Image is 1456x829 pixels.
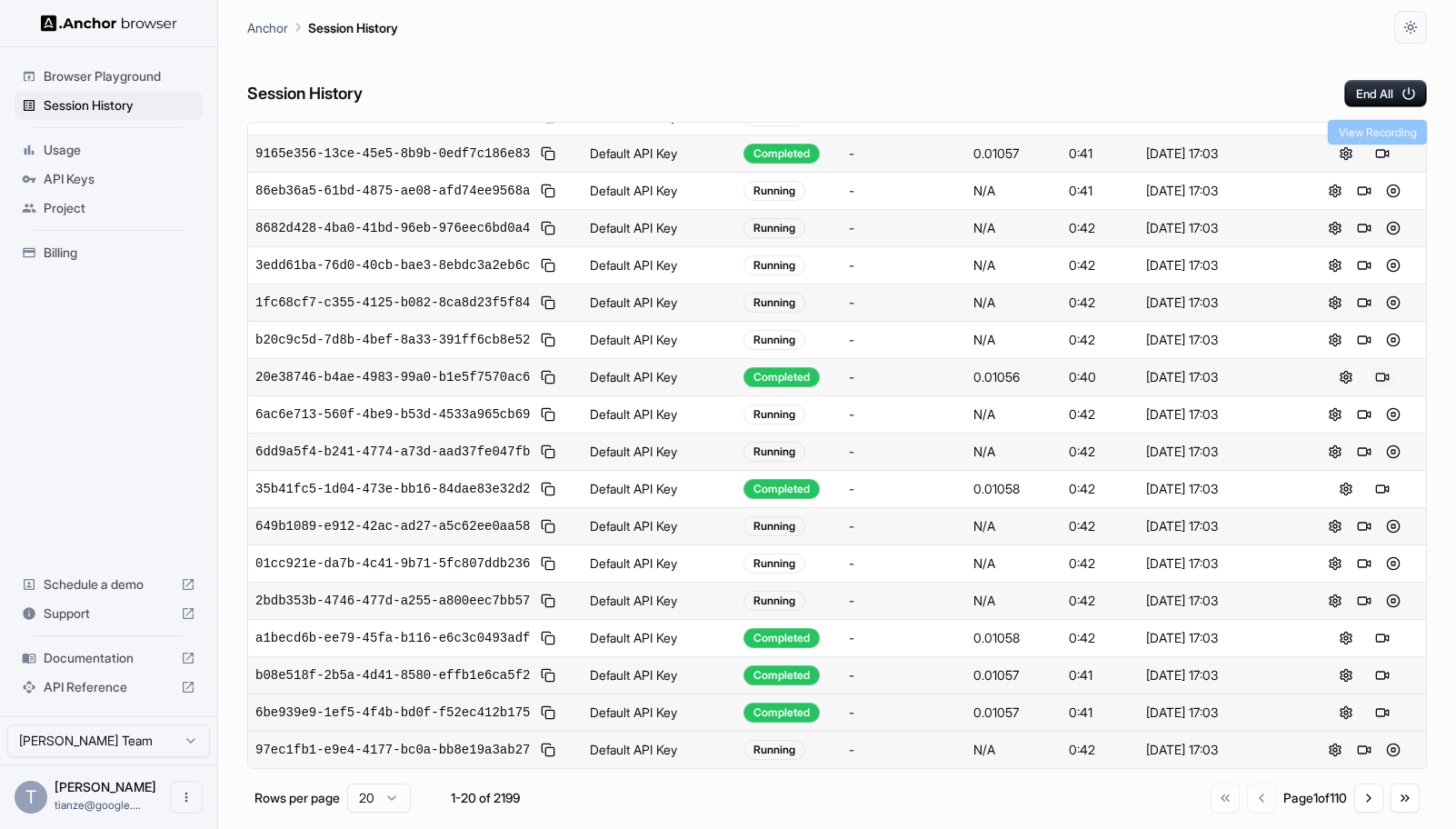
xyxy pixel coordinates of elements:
[973,592,1054,610] div: N/A
[1344,80,1427,107] button: End All
[1146,592,1294,610] div: [DATE] 17:03
[973,331,1054,349] div: N/A
[973,219,1054,237] div: N/A
[849,666,959,684] div: -
[255,368,530,386] span: 20e38746-b4ae-4983-99a0-b1e5f7570ac6
[255,256,530,275] span: 3edd61ba-76d0-40cb-bae3-8ebdc3a2eb6c
[1146,480,1294,498] div: [DATE] 17:03
[254,789,340,807] p: Rows per page
[1283,789,1347,807] div: Page 1 of 110
[15,194,203,223] div: Project
[973,666,1054,684] div: 0.01057
[44,96,195,115] span: Session History
[255,331,530,349] span: b20c9c5d-7d8b-4bef-8a33-391ff6cb8e52
[973,554,1054,573] div: N/A
[743,181,805,201] div: Running
[1146,741,1294,759] div: [DATE] 17:03
[44,199,195,217] span: Project
[849,331,959,349] div: -
[15,644,203,673] div: Documentation
[15,91,203,120] div: Session History
[308,18,398,37] p: Session History
[849,517,959,535] div: -
[1146,405,1294,424] div: [DATE] 17:03
[255,554,530,573] span: 01cc921e-da7b-4c41-9b71-5fc807ddb236
[849,145,959,163] div: -
[973,182,1054,200] div: N/A
[743,479,820,499] div: Completed
[743,255,805,275] div: Running
[849,480,959,498] div: -
[255,145,530,163] span: 9165e356-13ce-45e5-8b9b-0edf7c186e83
[973,704,1054,722] div: 0.01057
[1069,554,1132,573] div: 0:42
[583,396,735,434] td: Default API Key
[743,144,820,164] div: Completed
[1069,592,1132,610] div: 0:42
[743,405,805,424] div: Running
[583,694,735,732] td: Default API Key
[255,741,530,759] span: 97ec1fb1-e9e4-4177-bc0a-bb8e19a3ab27
[849,405,959,424] div: -
[247,81,363,107] h6: Session History
[973,405,1054,424] div: N/A
[973,294,1054,312] div: N/A
[255,704,530,722] span: 6be939e9-1ef5-4f4b-bd0f-f52ec412b175
[1069,368,1132,386] div: 0:40
[1146,145,1294,163] div: [DATE] 17:03
[1069,219,1132,237] div: 0:42
[583,247,735,285] td: Default API Key
[973,256,1054,275] div: N/A
[849,741,959,759] div: -
[973,480,1054,498] div: 0.01058
[44,244,195,262] span: Billing
[1146,294,1294,312] div: [DATE] 17:03
[1069,666,1132,684] div: 0:41
[973,517,1054,535] div: N/A
[849,256,959,275] div: -
[1146,368,1294,386] div: [DATE] 17:03
[973,741,1054,759] div: N/A
[255,629,530,647] span: a1becd6b-ee79-45fa-b116-e6c3c0493adf
[1069,182,1132,200] div: 0:41
[743,628,820,648] div: Completed
[1069,443,1132,461] div: 0:42
[44,170,195,188] span: API Keys
[1069,294,1132,312] div: 0:42
[1069,517,1132,535] div: 0:42
[583,508,735,545] td: Default API Key
[583,583,735,620] td: Default API Key
[15,570,203,599] div: Schedule a demo
[849,629,959,647] div: -
[255,517,530,535] span: 649b1089-e912-42ac-ad27-a5c62ee0aa58
[255,666,530,684] span: b08e518f-2b5a-4d41-8580-effb1e6ca5f2
[743,703,820,723] div: Completed
[849,182,959,200] div: -
[15,599,203,628] div: Support
[583,359,735,396] td: Default API Key
[583,210,735,247] td: Default API Key
[44,141,195,159] span: Usage
[849,368,959,386] div: -
[44,649,174,667] span: Documentation
[743,591,805,611] div: Running
[743,218,805,238] div: Running
[743,740,805,760] div: Running
[583,545,735,583] td: Default API Key
[743,665,820,685] div: Completed
[743,442,805,462] div: Running
[44,604,174,623] span: Support
[1069,331,1132,349] div: 0:42
[1069,480,1132,498] div: 0:42
[1328,120,1428,145] div: View Recording
[255,182,530,200] span: 86eb36a5-61bd-4875-ae08-afd74ee9568a
[55,798,141,812] span: tianze@google.com
[44,575,174,594] span: Schedule a demo
[44,678,174,696] span: API Reference
[255,480,530,498] span: 35b41fc5-1d04-473e-bb16-84dae83e32d2
[1069,704,1132,722] div: 0:41
[44,67,195,85] span: Browser Playground
[849,554,959,573] div: -
[849,219,959,237] div: -
[255,592,530,610] span: 2bdb353b-4746-477d-a255-a800eec7bb57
